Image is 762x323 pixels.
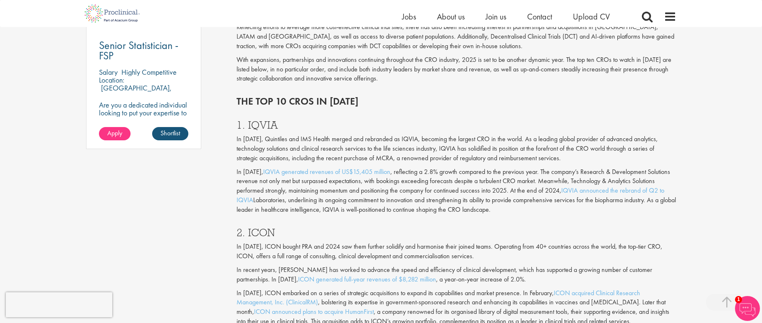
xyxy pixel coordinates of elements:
[237,135,676,163] p: In [DATE], Quintiles and IMS Health merged and rebranded as IQVIA, becoming the largest CRO in th...
[263,167,390,176] a: IQVIA generated revenues of US$15,405 million
[237,227,676,238] h3: 2. ICON
[486,11,506,22] a: Join us
[527,11,552,22] a: Contact
[437,11,465,22] a: About us
[237,289,640,307] a: ICON acquired Clinical Research Management, Inc. (ClinicalRM)
[254,307,374,316] a: ICON announced plans to acquire HumanFirst
[121,67,177,77] p: Highly Competitive
[237,242,676,261] p: In [DATE], ICON bought PRA and 2024 saw them further solidify and harmonise their joined teams. O...
[99,83,172,100] p: [GEOGRAPHIC_DATA], [GEOGRAPHIC_DATA]
[152,127,188,140] a: Shortlist
[237,22,676,51] p: Reflecting efforts to leverage more cost-effective clinical trial sites, there has also been incr...
[237,167,676,215] p: In [DATE], , reflecting a 2.8% growth compared to the previous year. The company’s Research & Dev...
[107,129,122,137] span: Apply
[99,127,131,140] a: Apply
[237,265,676,284] p: In recent years, [PERSON_NAME] has worked to advance the speed and efficiency of clinical develop...
[99,75,124,85] span: Location:
[6,292,112,317] iframe: reCAPTCHA
[99,38,178,63] span: Senior Statistician - FSP
[99,67,118,77] span: Salary
[99,101,189,132] p: Are you a dedicated individual looking to put your expertise to work fully flexibly in a remote p...
[402,11,416,22] a: Jobs
[735,296,760,321] img: Chatbot
[99,40,189,61] a: Senior Statistician - FSP
[298,275,436,284] a: ICON generated full-year revenues of $8,282 million
[237,55,676,84] p: With expansions, partnerships and innovations continuing throughout the CRO industry, 2025 is set...
[237,120,676,130] h3: 1. IQVIA
[237,96,676,107] h2: The top 10 CROs in [DATE]
[573,11,610,22] a: Upload CV
[735,296,742,303] span: 1
[237,186,664,204] a: IQVIA announced the rebrand of Q2 to IQVIA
